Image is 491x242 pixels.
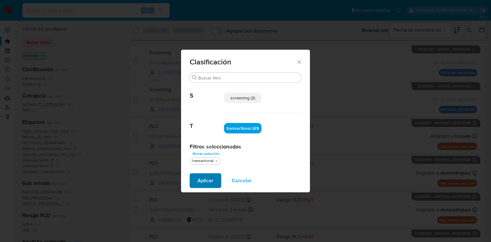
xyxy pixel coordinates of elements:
[190,58,296,66] span: Clasificación
[193,151,220,157] span: Borrar selección
[226,125,259,131] span: transactional (61)
[190,113,224,130] span: T
[230,95,255,101] span: screening (2)
[198,75,299,81] input: Buscar filtro
[214,159,219,163] button: quitar transactional
[224,123,261,133] div: transactional (61)
[190,173,221,188] button: Aplicar
[296,59,302,64] button: Cerrar
[224,173,260,188] button: Cancelar
[190,83,224,99] span: S
[191,158,215,163] div: transactional
[190,143,301,150] h2: Filtros seleccionados
[192,75,197,80] button: Buscar
[232,174,252,187] span: Cancelar
[190,150,223,157] button: Borrar selección
[198,174,213,187] span: Aplicar
[224,93,261,103] div: screening (2)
